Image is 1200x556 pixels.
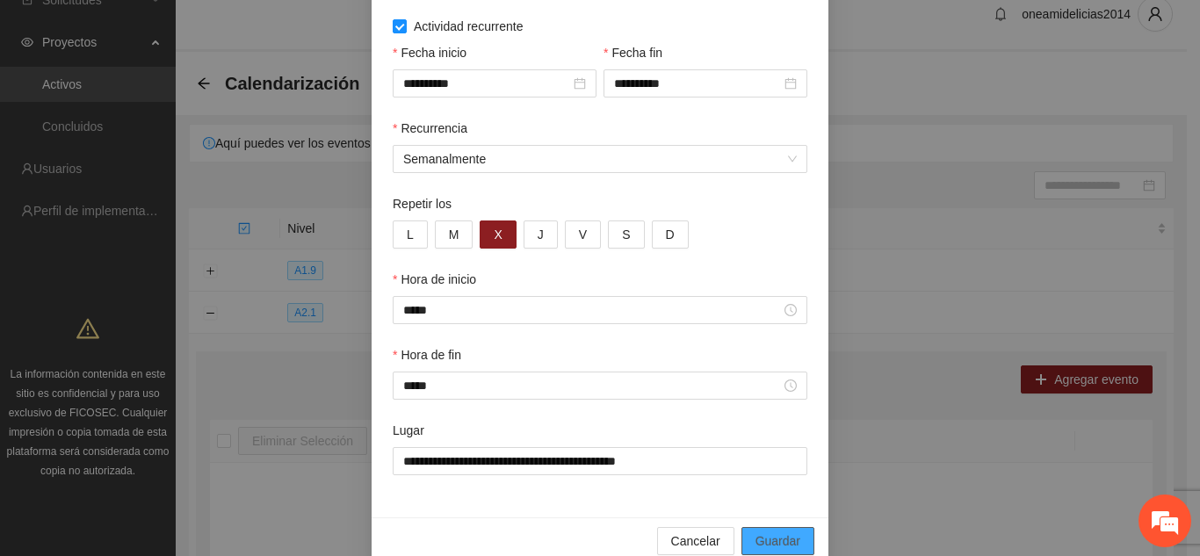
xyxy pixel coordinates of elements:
input: Lugar [393,447,807,475]
span: Estamos en línea. [102,179,242,357]
div: Minimizar ventana de chat en vivo [288,9,330,51]
button: S [608,220,644,249]
span: X [494,225,502,244]
label: Hora de fin [393,345,461,365]
label: Fecha inicio [393,43,466,62]
label: Repetir los [393,194,452,213]
span: Guardar [755,531,800,551]
label: Fecha fin [604,43,662,62]
label: Hora de inicio [393,270,476,289]
span: L [407,225,414,244]
button: Guardar [741,527,814,555]
span: V [579,225,587,244]
span: Semanalmente [403,146,797,172]
button: M [435,220,473,249]
button: J [524,220,558,249]
span: Actividad recurrente [407,17,531,36]
button: V [565,220,601,249]
span: D [666,225,675,244]
div: Chatee con nosotros ahora [91,90,295,112]
button: L [393,220,428,249]
label: Recurrencia [393,119,467,138]
span: Cancelar [671,531,720,551]
button: X [480,220,516,249]
button: Cancelar [657,527,734,555]
input: Hora de fin [403,376,781,395]
input: Fecha inicio [403,74,570,93]
span: M [449,225,459,244]
span: S [622,225,630,244]
input: Fecha fin [614,74,781,93]
button: D [652,220,689,249]
label: Lugar [393,421,424,440]
span: J [538,225,544,244]
input: Hora de inicio [403,300,781,320]
textarea: Escriba su mensaje y pulse “Intro” [9,370,335,431]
